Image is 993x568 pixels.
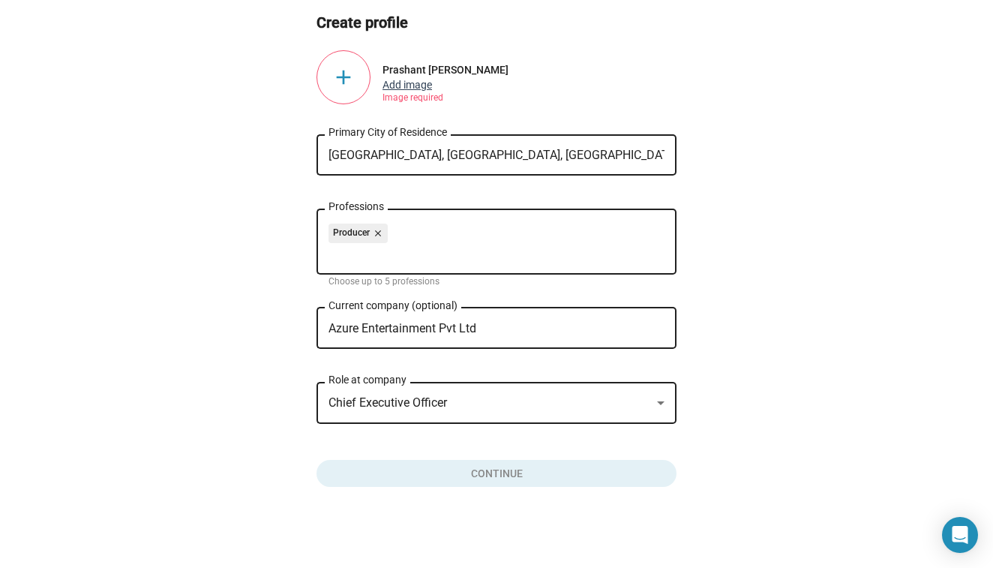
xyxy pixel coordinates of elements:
mat-icon: close [370,227,383,240]
div: Open Intercom Messenger [942,517,978,553]
div: Image required [382,91,443,92]
h2: Create profile [316,13,676,33]
mat-hint: Choose up to 5 professions [328,276,439,288]
mat-chip: Producer [328,224,388,243]
button: Open Add Image Dialog [382,79,432,91]
div: Prashant [PERSON_NAME] [382,64,676,76]
span: Chief Executive Officer [328,395,447,410]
